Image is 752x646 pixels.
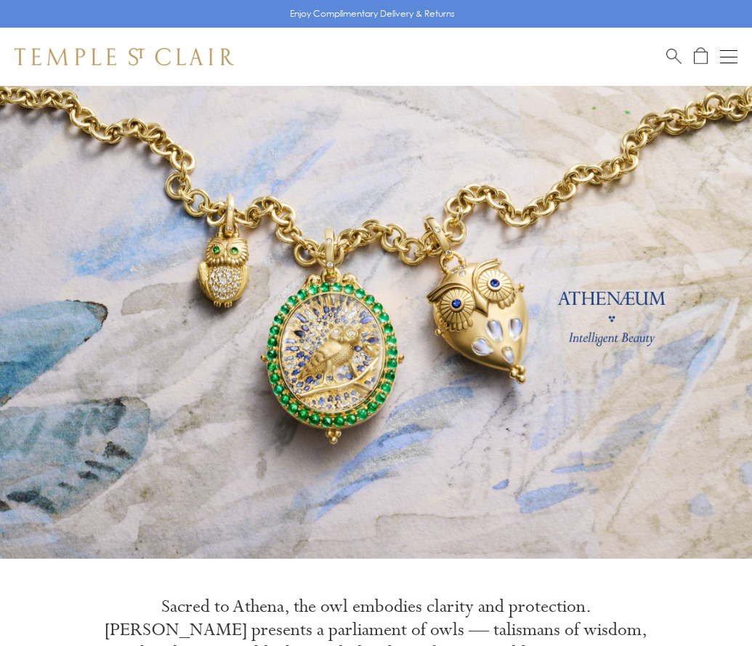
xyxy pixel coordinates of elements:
a: Search [666,47,682,65]
p: Enjoy Complimentary Delivery & Returns [290,7,455,21]
button: Open navigation [720,48,737,65]
img: Temple St. Clair [15,48,234,65]
a: Open Shopping Bag [694,47,708,65]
